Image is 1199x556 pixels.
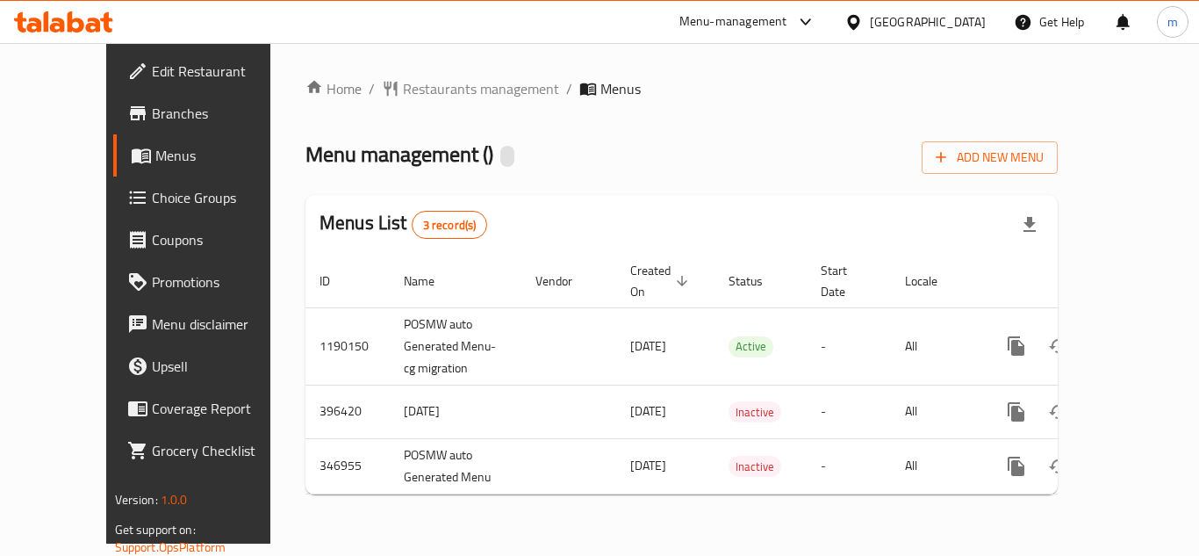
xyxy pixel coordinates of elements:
[152,398,292,419] span: Coverage Report
[1009,204,1051,246] div: Export file
[1167,12,1178,32] span: m
[566,78,572,99] li: /
[113,261,306,303] a: Promotions
[630,335,666,357] span: [DATE]
[113,92,306,134] a: Branches
[152,103,292,124] span: Branches
[936,147,1044,169] span: Add New Menu
[1037,325,1080,367] button: Change Status
[995,445,1037,487] button: more
[113,134,306,177] a: Menus
[630,260,693,302] span: Created On
[807,307,891,385] td: -
[390,438,521,494] td: POSMW auto Generated Menu
[1037,445,1080,487] button: Change Status
[113,303,306,345] a: Menu disclaimer
[390,307,521,385] td: POSMW auto Generated Menu-cg migration
[113,430,306,472] a: Grocery Checklist
[319,271,353,292] span: ID
[305,78,362,99] a: Home
[305,307,390,385] td: 1190150
[891,385,981,438] td: All
[305,78,1058,99] nav: breadcrumb
[600,78,641,99] span: Menus
[305,255,1178,495] table: enhanced table
[319,210,487,239] h2: Menus List
[152,229,292,250] span: Coupons
[1037,391,1080,433] button: Change Status
[113,50,306,92] a: Edit Restaurant
[729,401,781,422] div: Inactive
[412,211,488,239] div: Total records count
[390,385,521,438] td: [DATE]
[807,438,891,494] td: -
[729,336,773,357] span: Active
[152,187,292,208] span: Choice Groups
[821,260,870,302] span: Start Date
[113,177,306,219] a: Choice Groups
[922,141,1058,174] button: Add New Menu
[305,438,390,494] td: 346955
[305,385,390,438] td: 396420
[115,518,196,541] span: Get support on:
[155,145,292,166] span: Menus
[152,271,292,292] span: Promotions
[113,219,306,261] a: Coupons
[995,391,1037,433] button: more
[729,271,786,292] span: Status
[152,356,292,377] span: Upsell
[152,314,292,335] span: Menu disclaimer
[981,255,1178,308] th: Actions
[404,271,457,292] span: Name
[870,12,986,32] div: [GEOGRAPHIC_DATA]
[729,402,781,422] span: Inactive
[305,134,493,174] span: Menu management ( )
[535,271,595,292] span: Vendor
[161,488,188,511] span: 1.0.0
[729,457,781,477] span: Inactive
[905,271,960,292] span: Locale
[115,488,158,511] span: Version:
[679,11,787,32] div: Menu-management
[413,217,487,234] span: 3 record(s)
[382,78,559,99] a: Restaurants management
[630,454,666,477] span: [DATE]
[113,345,306,387] a: Upsell
[152,440,292,461] span: Grocery Checklist
[113,387,306,430] a: Coverage Report
[891,307,981,385] td: All
[891,438,981,494] td: All
[630,400,666,422] span: [DATE]
[369,78,375,99] li: /
[807,385,891,438] td: -
[995,325,1037,367] button: more
[729,456,781,477] div: Inactive
[152,61,292,82] span: Edit Restaurant
[403,78,559,99] span: Restaurants management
